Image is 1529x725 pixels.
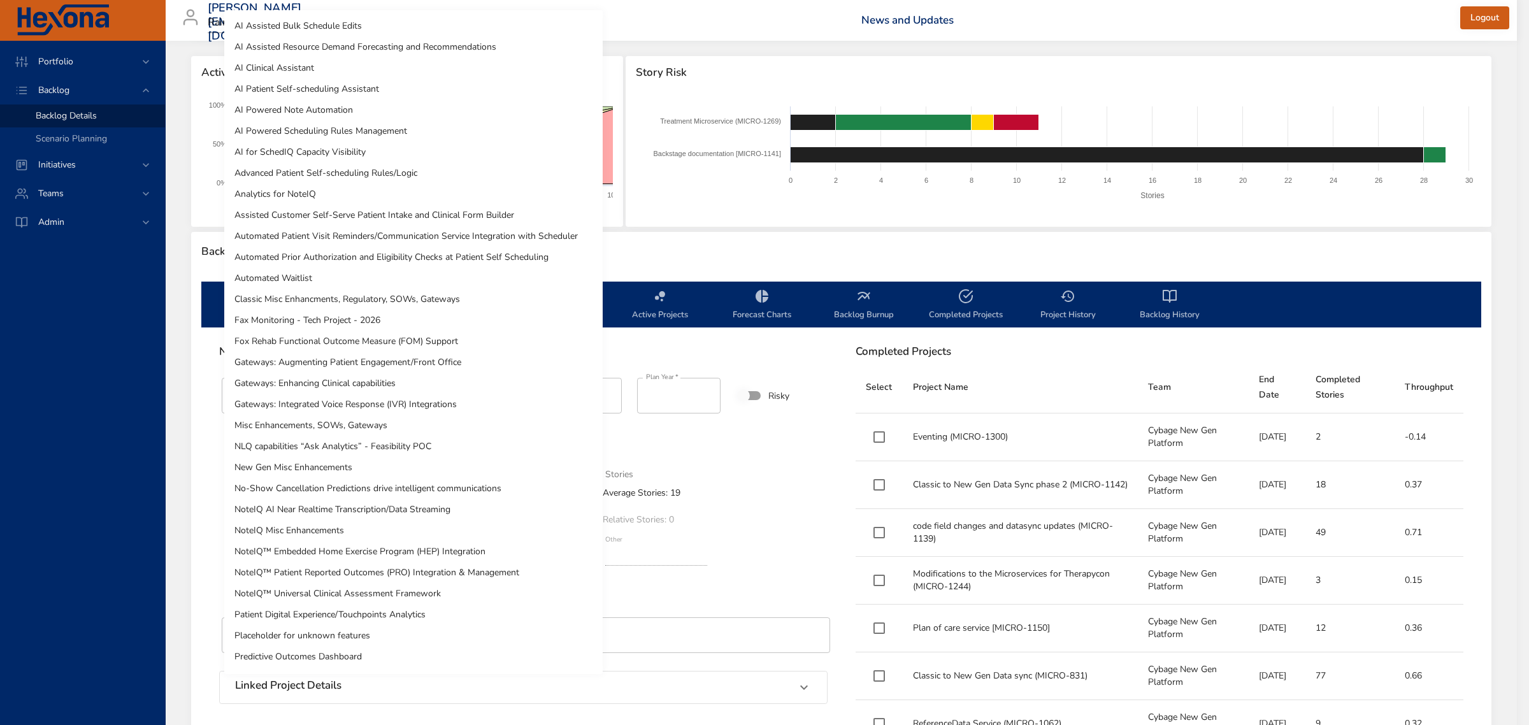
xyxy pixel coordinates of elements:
li: AI Patient Self-scheduling Assistant [224,78,603,99]
li: Automated Waitlist [224,268,603,289]
li: Automated Prior Authorization and Eligibility Checks at Patient Self Scheduling [224,247,603,268]
li: Gateways: Augmenting Patient Engagement/Front Office [224,352,603,373]
li: Fax Monitoring - Tech Project - 2026 [224,310,603,331]
li: Misc Enhancements, SOWs, Gateways [224,415,603,436]
li: AI Assisted Bulk Schedule Edits [224,15,603,36]
li: Patient Digital Experience/Touchpoints Analytics [224,604,603,625]
li: Placeholder for unknown features [224,625,603,646]
li: NoteIQ™ Embedded Home Exercise Program (HEP) Integration [224,541,603,562]
li: No-Show Cancellation Predictions drive intelligent communications [224,478,603,499]
li: New Gen Misc Enhancements [224,457,603,478]
li: Report Migrations [224,667,603,688]
li: NoteIQ™ Patient Reported Outcomes (PRO) Integration & Management [224,562,603,583]
li: Fox Rehab Functional Outcome Measure (FOM) Support [224,331,603,352]
li: NoteIQ AI Near Realtime Transcription/Data Streaming [224,499,603,520]
li: AI Assisted Resource Demand Forecasting and Recommendations [224,36,603,57]
li: AI Powered Scheduling Rules Management [224,120,603,141]
li: Classic Misc Enhancments, Regulatory, SOWs, Gateways [224,289,603,310]
li: NLQ capabilities “Ask Analytics” - Feasibility POC [224,436,603,457]
li: Gateways: Integrated Voice Response (IVR) Integrations [224,394,603,415]
li: Analytics for NoteIQ [224,183,603,205]
li: AI Powered Note Automation [224,99,603,120]
li: Predictive Outcomes Dashboard [224,646,603,667]
li: Gateways: Enhancing Clinical capabilities [224,373,603,394]
li: Assisted Customer Self-Serve Patient Intake and Clinical Form Builder [224,205,603,226]
li: Automated Patient Visit Reminders/Communication Service Integration with Scheduler [224,226,603,247]
li: AI Clinical Assistant [224,57,603,78]
li: NoteIQ Misc Enhancements [224,520,603,541]
li: Advanced Patient Self-scheduling Rules/Logic [224,162,603,183]
li: AI for SchedIQ Capacity Visibility [224,141,603,162]
li: NoteIQ™ Universal Clinical Assessment Framework [224,583,603,604]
